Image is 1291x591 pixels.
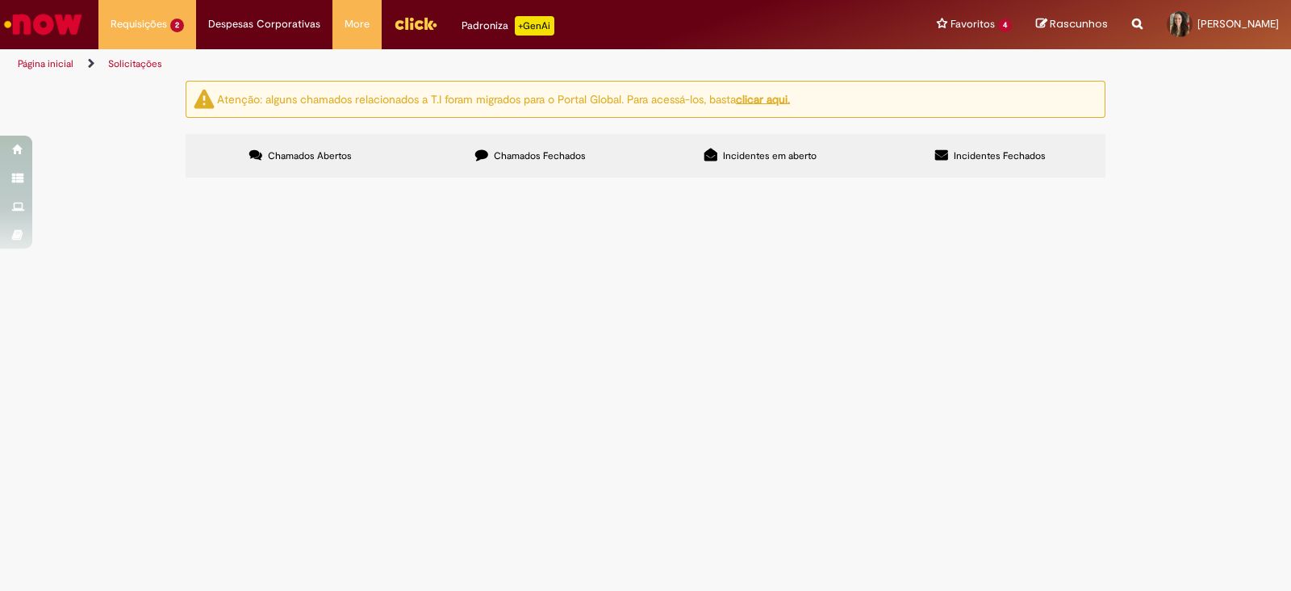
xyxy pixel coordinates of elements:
[18,57,73,70] a: Página inicial
[345,16,370,32] span: More
[950,16,995,32] span: Favoritos
[723,149,817,162] span: Incidentes em aberto
[494,149,586,162] span: Chamados Fechados
[208,16,320,32] span: Despesas Corporativas
[394,11,437,36] img: click_logo_yellow_360x200.png
[1036,17,1108,32] a: Rascunhos
[217,91,790,106] ng-bind-html: Atenção: alguns chamados relacionados a T.I foram migrados para o Portal Global. Para acessá-los,...
[2,8,85,40] img: ServiceNow
[515,16,554,36] p: +GenAi
[998,19,1012,32] span: 4
[170,19,184,32] span: 2
[268,149,352,162] span: Chamados Abertos
[462,16,554,36] div: Padroniza
[1197,17,1279,31] span: [PERSON_NAME]
[954,149,1046,162] span: Incidentes Fechados
[736,91,790,106] a: clicar aqui.
[1050,16,1108,31] span: Rascunhos
[111,16,167,32] span: Requisições
[12,49,849,79] ul: Trilhas de página
[108,57,162,70] a: Solicitações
